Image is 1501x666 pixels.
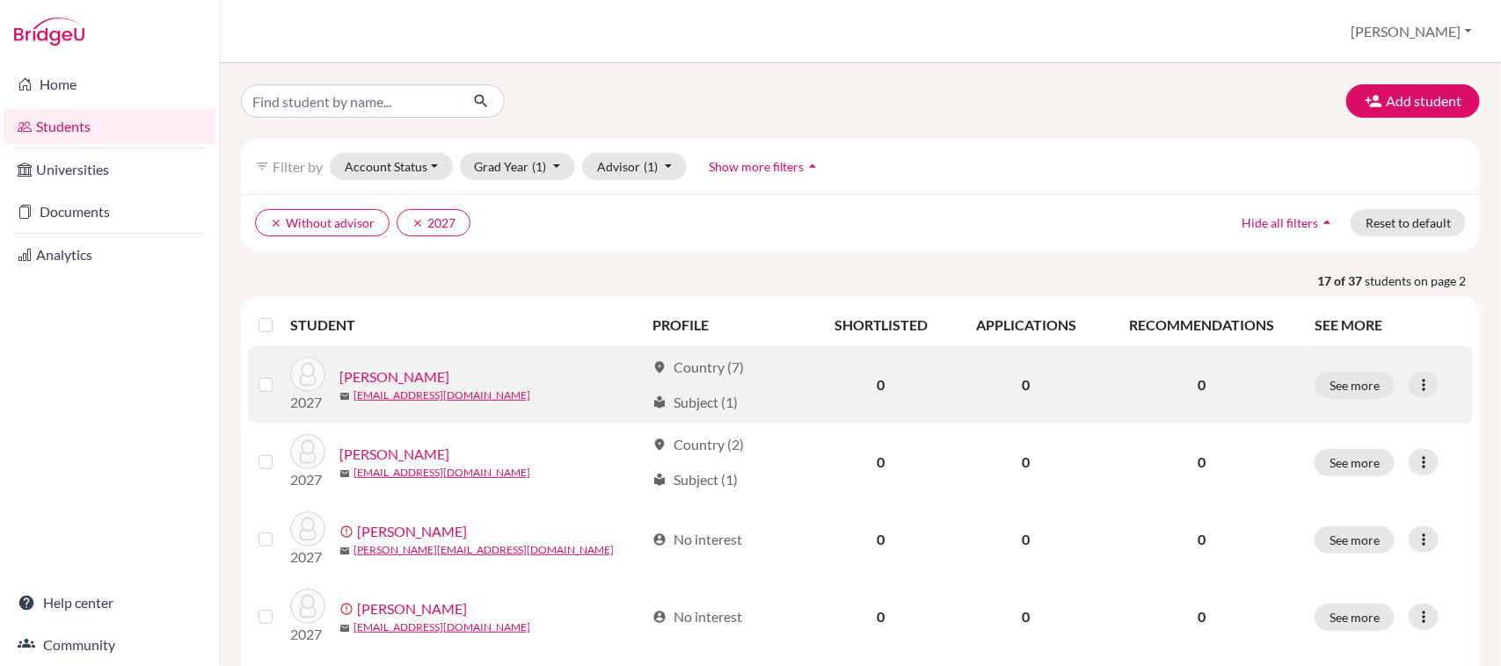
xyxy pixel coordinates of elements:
[1111,606,1293,627] p: 0
[582,153,687,180] button: Advisor(1)
[652,532,667,547] span: account_circle
[805,157,822,175] i: arrow_drop_up
[4,237,215,272] a: Analytics
[4,585,215,620] a: Help center
[811,346,951,423] td: 0
[353,387,530,403] a: [EMAIL_ADDRESS][DOMAIN_NAME]
[1242,215,1318,230] span: Hide all filters
[339,366,449,387] a: [PERSON_NAME]
[339,525,357,539] span: error_outline
[290,469,325,490] p: 2027
[1315,372,1395,399] button: See more
[652,529,742,550] div: No interest
[290,511,325,547] img: MUCHHALA, ACHINTYA
[241,84,459,118] input: Find student by name...
[270,217,282,229] i: clear
[652,357,744,378] div: Country (7)
[357,598,467,619] a: [PERSON_NAME]
[353,619,530,635] a: [EMAIL_ADDRESS][DOMAIN_NAME]
[353,542,614,558] a: [PERSON_NAME][EMAIL_ADDRESS][DOMAIN_NAME]
[709,159,805,174] span: Show more filters
[652,395,667,409] span: local_library
[652,438,667,452] span: location_on
[652,469,738,490] div: Subject (1)
[4,627,215,662] a: Community
[811,578,951,655] td: 0
[339,468,350,479] span: mail
[4,152,215,187] a: Universities
[357,521,467,542] a: [PERSON_NAME]
[1100,304,1304,346] th: RECOMMENDATIONS
[811,501,951,578] td: 0
[1111,452,1293,473] p: 0
[951,501,1100,578] td: 0
[652,434,744,455] div: Country (2)
[951,346,1100,423] td: 0
[1317,271,1365,290] strong: 17 of 37
[1344,15,1480,48] button: [PERSON_NAME]
[652,610,667,624] span: account_circle
[652,360,667,374] span: location_on
[951,578,1100,655] td: 0
[353,465,530,481] a: [EMAIL_ADDRESS][DOMAIN_NAME]
[652,473,667,487] span: local_library
[811,423,951,501] td: 0
[290,304,642,346] th: STUDENT
[4,109,215,144] a: Students
[644,159,658,174] span: (1)
[1365,271,1480,290] span: students on page 2
[652,606,742,627] div: No interest
[1315,526,1395,554] button: See more
[1315,604,1395,631] button: See more
[1315,449,1395,476] button: See more
[255,159,269,173] i: filter_list
[339,391,350,402] span: mail
[1227,209,1351,236] button: Hide all filtersarrow_drop_up
[290,392,325,413] p: 2027
[330,153,453,180] button: Account Status
[811,304,951,346] th: SHORTLISTED
[290,357,325,392] img: MISHRA, ANIRUDDH
[339,602,357,616] span: error_outline
[652,392,738,413] div: Subject (1)
[290,589,325,624] img: PATIL, MALLANAGOUDA
[1304,304,1473,346] th: SEE MORE
[642,304,811,346] th: PROFILE
[533,159,547,174] span: (1)
[1111,374,1293,395] p: 0
[339,444,449,465] a: [PERSON_NAME]
[290,434,325,469] img: M SHARMA, MAHIRA
[255,209,390,236] button: clearWithout advisor
[1318,214,1336,231] i: arrow_drop_up
[1346,84,1480,118] button: Add student
[397,209,470,236] button: clear2027
[1351,209,1466,236] button: Reset to default
[694,153,837,180] button: Show more filtersarrow_drop_up
[4,194,215,229] a: Documents
[4,67,215,102] a: Home
[339,546,350,556] span: mail
[290,624,325,645] p: 2027
[460,153,576,180] button: Grad Year(1)
[273,158,323,175] span: Filter by
[14,18,84,46] img: Bridge-U
[951,423,1100,501] td: 0
[290,547,325,568] p: 2027
[951,304,1100,346] th: APPLICATIONS
[412,217,424,229] i: clear
[339,623,350,633] span: mail
[1111,529,1293,550] p: 0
